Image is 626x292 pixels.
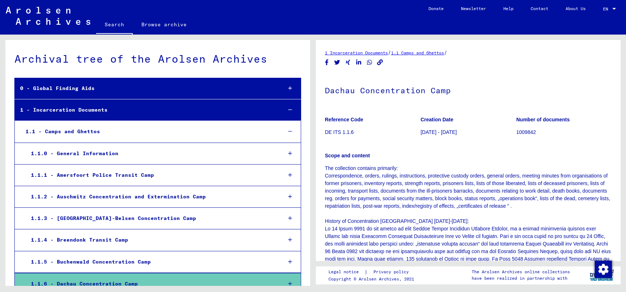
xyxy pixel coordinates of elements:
button: Share on Facebook [323,58,331,67]
span: EN [603,6,611,12]
div: 1.1.4 - Breendonk Transit Camp [26,233,276,247]
p: The Arolsen Archives online collections [472,269,570,275]
button: Copy link [376,58,384,67]
b: Scope and content [325,153,370,158]
div: 1.1.6 - Dachau Concentration Camp [26,277,276,291]
b: Creation Date [421,117,453,122]
div: | [328,268,417,276]
div: 1.1.5 - Buchenwald Concentration Camp [26,255,276,269]
b: Reference Code [325,117,363,122]
p: have been realized in partnership with [472,275,570,282]
div: Change consent [594,260,612,278]
h1: Dachau Concentration Camp [325,74,612,105]
p: [DATE] - [DATE] [421,129,516,136]
button: Share on Xing [344,58,352,67]
div: 0 - Global Finding Aids [15,81,276,95]
div: Archival tree of the Arolsen Archives [14,51,301,67]
p: DE ITS 1.1.6 [325,129,420,136]
a: Search [96,16,133,35]
b: Number of documents [516,117,570,122]
a: Browse archive [133,16,195,33]
button: Share on LinkedIn [355,58,363,67]
p: 1009842 [516,129,612,136]
div: 1 - Incarceration Documents [15,103,276,117]
div: 1.1.1 - Amersfoort Police Transit Camp [26,168,276,182]
a: Privacy policy [368,268,417,276]
span: / [388,49,391,56]
div: 1.1.0 - General Information [26,147,276,161]
img: Arolsen_neg.svg [6,7,90,25]
a: 1 Incarceration Documents [325,50,388,55]
img: Change consent [595,261,612,278]
span: / [444,49,447,56]
div: 1.1.2 - Auschwitz Concentration and Extermination Camp [26,190,276,204]
img: yv_logo.png [588,266,615,284]
p: Copyright © Arolsen Archives, 2021 [328,276,417,282]
div: 1.1 - Camps and Ghettos [20,125,276,139]
div: 1.1.3 - [GEOGRAPHIC_DATA]-Belsen Concentration Camp [26,211,276,225]
button: Share on Twitter [334,58,341,67]
a: 1.1 Camps and Ghettos [391,50,444,55]
a: Legal notice [328,268,364,276]
button: Share on WhatsApp [366,58,373,67]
